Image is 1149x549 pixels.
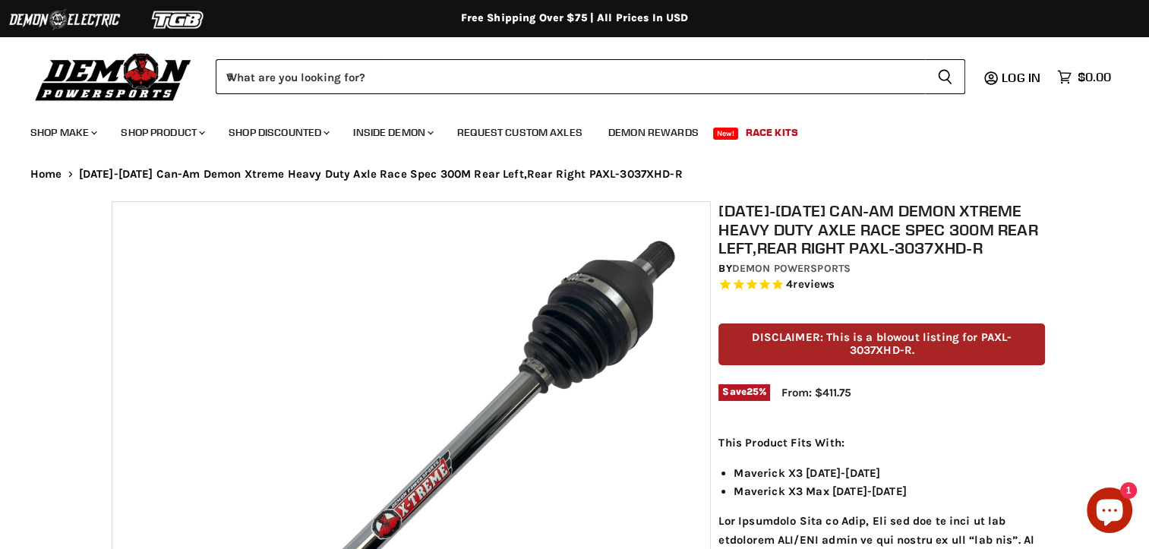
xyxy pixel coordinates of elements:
p: DISCLAIMER: This is a blowout listing for PAXL-3037XHD-R. [718,323,1045,365]
p: This Product Fits With: [718,434,1045,452]
img: TGB Logo 2 [122,5,235,34]
inbox-online-store-chat: Shopify online store chat [1082,487,1137,537]
ul: Main menu [19,111,1107,148]
span: 25 [747,386,759,397]
button: Search [925,59,965,94]
a: Demon Powersports [732,262,851,275]
span: Log in [1002,70,1040,85]
li: Maverick X3 [DATE]-[DATE] [734,464,1045,482]
span: [DATE]-[DATE] Can-Am Demon Xtreme Heavy Duty Axle Race Spec 300M Rear Left,Rear Right PAXL-3037XHD-R [79,168,683,181]
a: Shop Product [109,117,214,148]
span: Save % [718,384,770,401]
span: New! [713,128,739,140]
a: Shop Make [19,117,106,148]
a: Race Kits [734,117,810,148]
img: Demon Electric Logo 2 [8,5,122,34]
a: Inside Demon [342,117,443,148]
a: Shop Discounted [217,117,339,148]
li: Maverick X3 Max [DATE]-[DATE] [734,482,1045,500]
span: From: $411.75 [781,386,851,399]
h1: [DATE]-[DATE] Can-Am Demon Xtreme Heavy Duty Axle Race Spec 300M Rear Left,Rear Right PAXL-3037XHD-R [718,201,1045,257]
a: $0.00 [1050,66,1119,88]
span: Rated 5.0 out of 5 stars 4 reviews [718,277,1045,293]
span: $0.00 [1078,70,1111,84]
a: Home [30,168,62,181]
form: Product [216,59,965,94]
a: Request Custom Axles [446,117,594,148]
a: Demon Rewards [597,117,710,148]
span: 4 reviews [786,277,835,291]
span: reviews [793,277,835,291]
div: by [718,260,1045,277]
input: When autocomplete results are available use up and down arrows to review and enter to select [216,59,925,94]
a: Log in [995,71,1050,84]
img: Demon Powersports [30,49,197,103]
